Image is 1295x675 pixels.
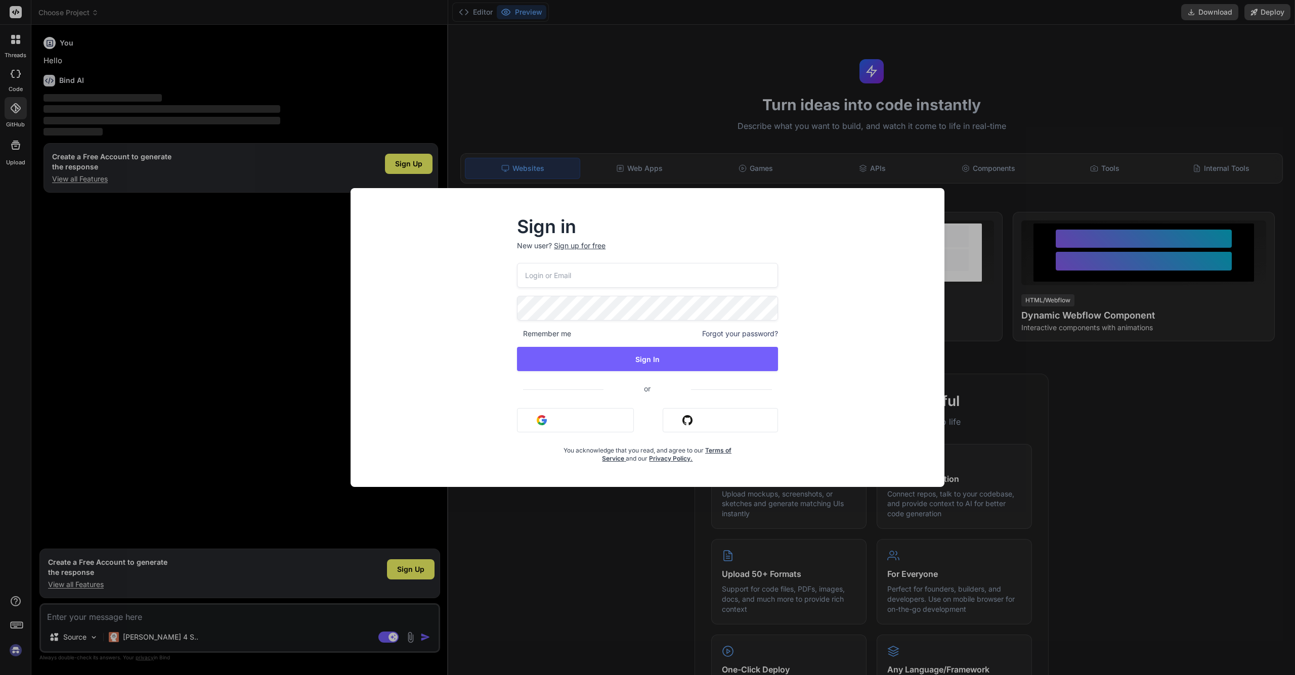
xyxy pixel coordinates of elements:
a: Privacy Policy. [649,455,693,462]
img: google [537,415,547,425]
p: New user? [517,241,778,263]
span: or [603,376,691,401]
span: Remember me [517,329,571,339]
button: Sign in with Google [517,408,634,432]
img: github [682,415,693,425]
h2: Sign in [517,218,778,235]
span: Forgot your password? [702,329,778,339]
div: You acknowledge that you read, and agree to our and our [560,440,735,463]
button: Sign In [517,347,778,371]
a: Terms of Service [602,446,731,462]
div: Sign up for free [554,241,606,251]
button: Sign in with Github [663,408,778,432]
input: Login or Email [517,263,778,288]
